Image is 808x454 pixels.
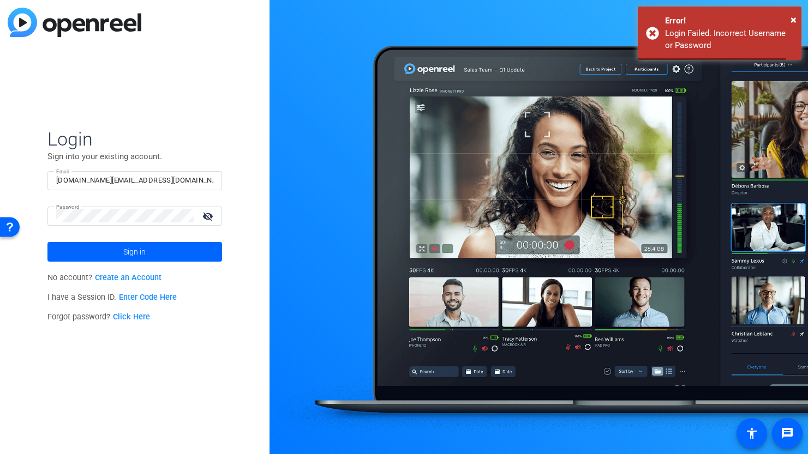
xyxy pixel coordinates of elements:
[8,8,141,37] img: blue-gradient.svg
[665,27,793,52] div: Login Failed. Incorrect Username or Password
[56,168,70,174] mat-label: Email
[47,273,161,282] span: No account?
[47,128,222,150] span: Login
[47,150,222,162] p: Sign into your existing account.
[56,204,80,210] mat-label: Password
[781,427,794,440] mat-icon: message
[123,238,146,265] span: Sign in
[56,174,213,187] input: Enter Email Address
[119,293,177,302] a: Enter Code Here
[791,11,797,28] button: Close
[47,312,150,322] span: Forgot password?
[47,293,177,302] span: I have a Session ID.
[95,273,161,282] a: Create an Account
[196,208,222,224] mat-icon: visibility_off
[113,312,150,322] a: Click Here
[665,15,793,27] div: Error!
[791,13,797,26] span: ×
[47,242,222,262] button: Sign in
[745,427,758,440] mat-icon: accessibility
